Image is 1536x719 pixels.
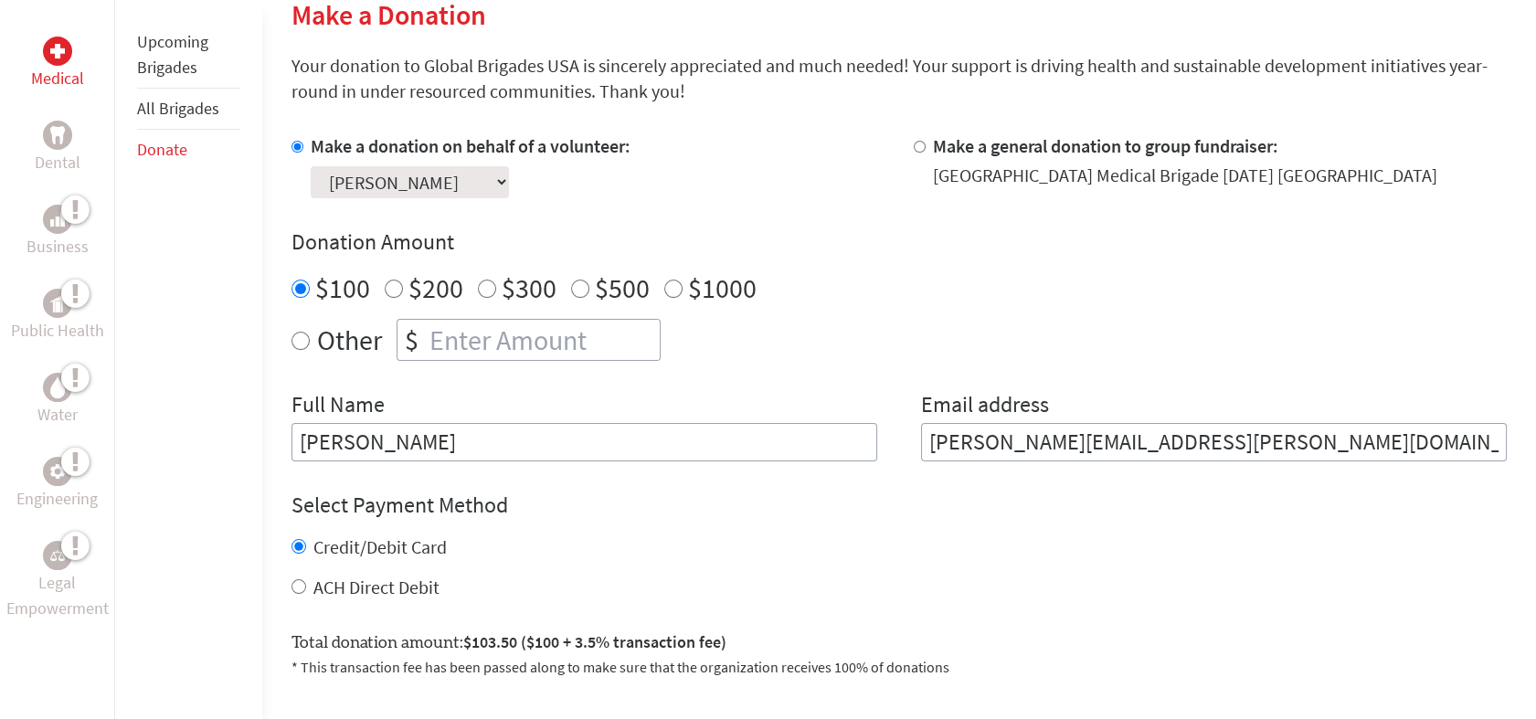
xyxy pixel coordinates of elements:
label: Credit/Debit Card [313,535,447,558]
label: Other [317,319,382,361]
div: Engineering [43,457,72,486]
p: Engineering [16,486,98,512]
p: Public Health [11,318,104,344]
div: Public Health [43,289,72,318]
a: Public HealthPublic Health [11,289,104,344]
label: Email address [921,390,1049,423]
h4: Select Payment Method [291,491,1507,520]
input: Enter Amount [426,320,660,360]
div: [GEOGRAPHIC_DATA] Medical Brigade [DATE] [GEOGRAPHIC_DATA] [933,163,1437,188]
div: Dental [43,121,72,150]
div: Business [43,205,72,234]
li: Donate [137,130,239,170]
a: Upcoming Brigades [137,31,208,78]
a: MedicalMedical [31,37,84,91]
a: BusinessBusiness [26,205,89,259]
label: Make a donation on behalf of a volunteer: [311,134,630,157]
input: Your Email [921,423,1507,461]
img: Water [50,376,65,397]
p: Medical [31,66,84,91]
a: EngineeringEngineering [16,457,98,512]
p: Your donation to Global Brigades USA is sincerely appreciated and much needed! Your support is dr... [291,53,1507,104]
img: Legal Empowerment [50,550,65,561]
label: $500 [595,270,650,305]
div: Medical [43,37,72,66]
img: Dental [50,126,65,143]
div: Legal Empowerment [43,541,72,570]
li: Upcoming Brigades [137,22,239,89]
label: $100 [315,270,370,305]
div: Water [43,373,72,402]
label: Full Name [291,390,385,423]
label: Total donation amount: [291,629,726,656]
p: Business [26,234,89,259]
img: Business [50,212,65,227]
a: Legal EmpowermentLegal Empowerment [4,541,111,621]
p: * This transaction fee has been passed along to make sure that the organization receives 100% of ... [291,656,1507,678]
a: WaterWater [37,373,78,428]
h4: Donation Amount [291,227,1507,257]
p: Water [37,402,78,428]
a: Donate [137,139,187,160]
label: $300 [502,270,556,305]
input: Enter Full Name [291,423,877,461]
span: $103.50 ($100 + 3.5% transaction fee) [463,631,726,652]
img: Engineering [50,464,65,479]
p: Legal Empowerment [4,570,111,621]
div: $ [397,320,426,360]
label: Make a general donation to group fundraiser: [933,134,1278,157]
label: $1000 [688,270,757,305]
a: DentalDental [35,121,80,175]
p: Dental [35,150,80,175]
img: Medical [50,44,65,58]
a: All Brigades [137,98,219,119]
img: Public Health [50,294,65,312]
label: $200 [408,270,463,305]
label: ACH Direct Debit [313,576,440,598]
li: All Brigades [137,89,239,130]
